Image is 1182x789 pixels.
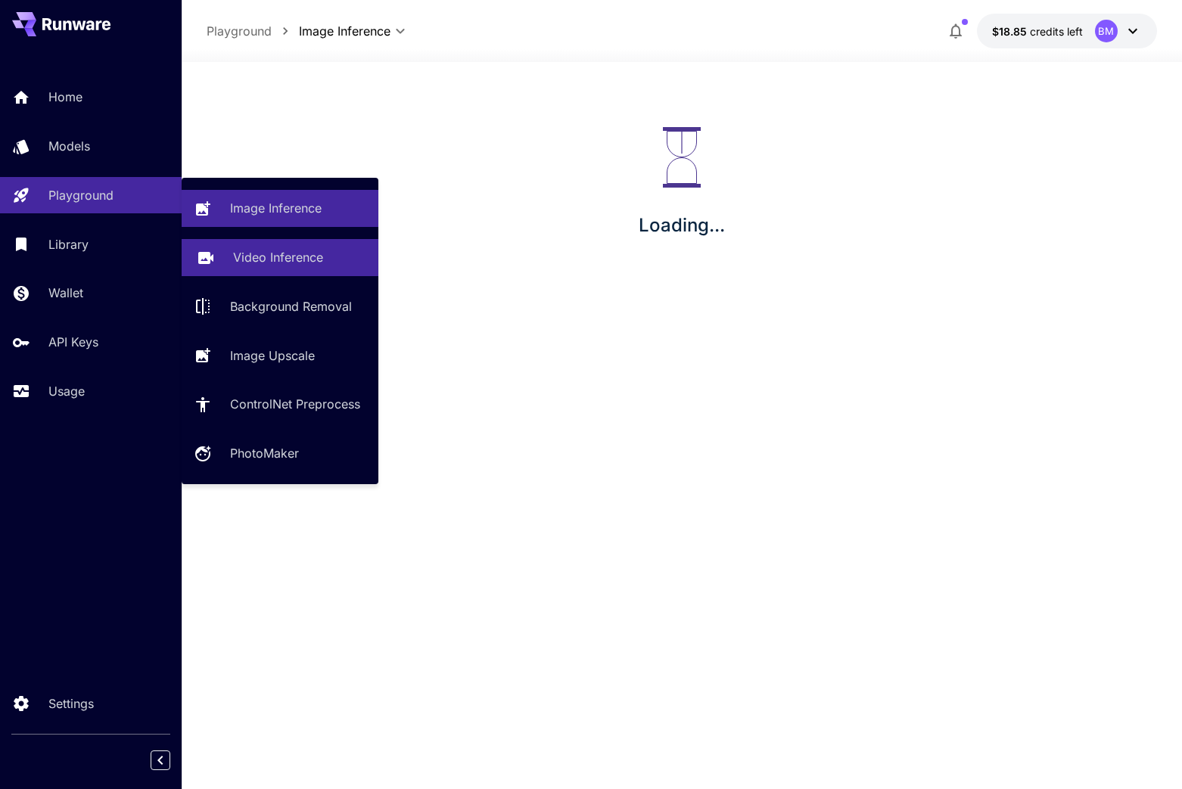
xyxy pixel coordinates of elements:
[230,346,315,365] p: Image Upscale
[48,382,85,400] p: Usage
[182,239,378,276] a: Video Inference
[48,137,90,155] p: Models
[230,395,360,413] p: ControlNet Preprocess
[48,235,89,253] p: Library
[48,88,82,106] p: Home
[48,333,98,351] p: API Keys
[230,297,352,315] p: Background Removal
[230,199,322,217] p: Image Inference
[182,435,378,472] a: PhotoMaker
[182,386,378,423] a: ControlNet Preprocess
[1095,20,1118,42] div: BM
[233,248,323,266] p: Video Inference
[299,22,390,40] span: Image Inference
[48,284,83,302] p: Wallet
[1030,25,1083,38] span: credits left
[182,190,378,227] a: Image Inference
[977,14,1157,48] button: $18.84829
[230,444,299,462] p: PhotoMaker
[207,22,272,40] p: Playground
[992,25,1030,38] span: $18.85
[207,22,299,40] nav: breadcrumb
[639,212,725,239] p: Loading...
[182,337,378,374] a: Image Upscale
[162,747,182,774] div: Collapse sidebar
[48,186,114,204] p: Playground
[48,694,94,713] p: Settings
[182,288,378,325] a: Background Removal
[992,23,1083,39] div: $18.84829
[151,750,170,770] button: Collapse sidebar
